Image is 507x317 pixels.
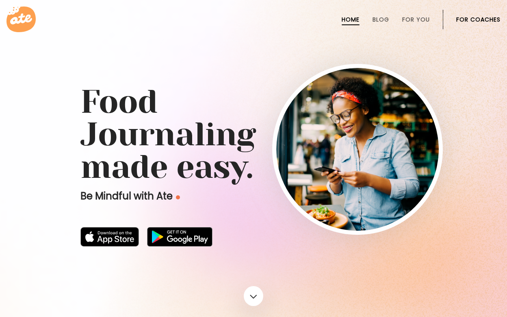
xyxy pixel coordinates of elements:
[147,227,212,247] img: badge-download-google.png
[402,16,430,23] a: For You
[373,16,389,23] a: Blog
[80,227,139,247] img: badge-download-apple.svg
[456,16,500,23] a: For Coaches
[342,16,360,23] a: Home
[276,68,439,231] img: home-hero-img-rounded.png
[80,85,427,183] h1: Food Journaling made easy.
[80,190,308,203] p: Be Mindful with Ate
